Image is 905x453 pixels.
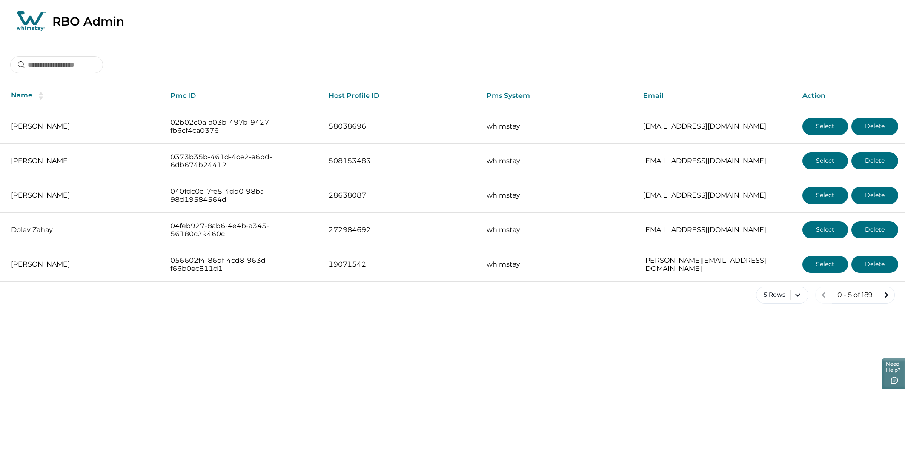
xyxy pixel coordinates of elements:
p: 19071542 [329,260,473,269]
button: Select [802,256,848,273]
p: [PERSON_NAME] [11,191,157,200]
button: next page [878,287,895,304]
button: Select [802,118,848,135]
p: 0 - 5 of 189 [837,291,873,299]
p: 040fdc0e-7fe5-4dd0-98ba-98d19584564d [170,187,315,204]
p: [EMAIL_ADDRESS][DOMAIN_NAME] [643,226,789,234]
button: sorting [32,92,49,100]
p: 0373b35b-461d-4ce2-a6bd-6db674b24412 [170,153,315,169]
p: whimstay [487,226,630,234]
button: Select [802,187,848,204]
p: 28638087 [329,191,473,200]
p: [EMAIL_ADDRESS][DOMAIN_NAME] [643,191,789,200]
p: whimstay [487,191,630,200]
p: RBO Admin [52,14,124,29]
button: Select [802,221,848,238]
button: 0 - 5 of 189 [832,287,878,304]
p: Dolev Zahay [11,226,157,234]
button: Delete [851,187,898,204]
p: [PERSON_NAME] [11,157,157,165]
th: Action [796,83,905,109]
p: [PERSON_NAME][EMAIL_ADDRESS][DOMAIN_NAME] [643,256,789,273]
p: 02b02c0a-a03b-497b-9427-fb6cf4ca0376 [170,118,315,135]
p: [EMAIL_ADDRESS][DOMAIN_NAME] [643,122,789,131]
th: Email [636,83,796,109]
th: Pmc ID [163,83,322,109]
button: 5 Rows [756,287,808,304]
p: [PERSON_NAME] [11,122,157,131]
th: Host Profile ID [322,83,479,109]
p: whimstay [487,260,630,269]
button: Select [802,152,848,169]
p: whimstay [487,157,630,165]
button: previous page [815,287,832,304]
p: 508153483 [329,157,473,165]
button: Delete [851,221,898,238]
p: [EMAIL_ADDRESS][DOMAIN_NAME] [643,157,789,165]
button: Delete [851,152,898,169]
p: [PERSON_NAME] [11,260,157,269]
button: Delete [851,256,898,273]
p: 056602f4-86df-4cd8-963d-f66b0ec811d1 [170,256,315,273]
p: 58038696 [329,122,473,131]
button: Delete [851,118,898,135]
th: Pms System [480,83,636,109]
p: 272984692 [329,226,473,234]
p: whimstay [487,122,630,131]
p: 04feb927-8ab6-4e4b-a345-56180c29460c [170,222,315,238]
